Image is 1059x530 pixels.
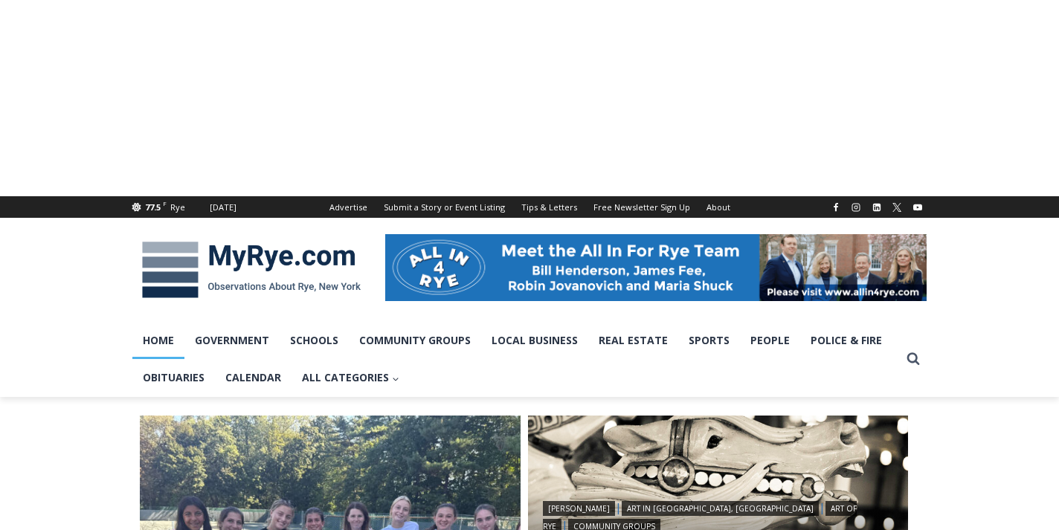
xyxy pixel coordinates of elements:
[349,322,481,359] a: Community Groups
[740,322,800,359] a: People
[132,231,370,308] img: MyRye.com
[184,322,280,359] a: Government
[170,201,185,214] div: Rye
[145,201,161,213] span: 77.5
[868,198,886,216] a: Linkedin
[132,322,184,359] a: Home
[302,369,399,386] span: All Categories
[292,359,410,396] a: All Categories
[215,359,292,396] a: Calendar
[280,322,349,359] a: Schools
[900,346,927,372] button: View Search Form
[385,234,927,301] img: All in for Rye
[321,196,376,218] a: Advertise
[678,322,740,359] a: Sports
[827,198,845,216] a: Facebook
[909,198,927,216] a: YouTube
[888,198,906,216] a: X
[800,322,892,359] a: Police & Fire
[588,322,678,359] a: Real Estate
[513,196,585,218] a: Tips & Letters
[847,198,865,216] a: Instagram
[163,199,167,207] span: F
[132,322,900,397] nav: Primary Navigation
[321,196,738,218] nav: Secondary Navigation
[622,501,819,516] a: Art in [GEOGRAPHIC_DATA], [GEOGRAPHIC_DATA]
[481,322,588,359] a: Local Business
[132,359,215,396] a: Obituaries
[210,201,236,214] div: [DATE]
[376,196,513,218] a: Submit a Story or Event Listing
[543,501,615,516] a: [PERSON_NAME]
[698,196,738,218] a: About
[585,196,698,218] a: Free Newsletter Sign Up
